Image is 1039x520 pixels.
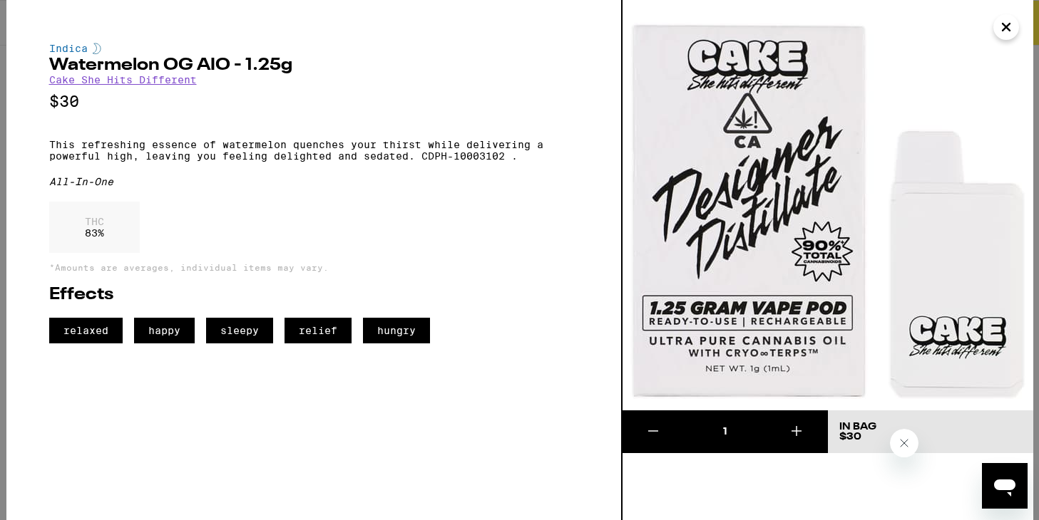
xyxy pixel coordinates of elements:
div: All-In-One [49,176,578,187]
span: happy [134,318,195,343]
button: In Bag$30 [828,410,1033,453]
div: In Bag [839,422,876,432]
span: sleepy [206,318,273,343]
h2: Watermelon OG AIO - 1.25g [49,57,578,74]
a: Cake She Hits Different [49,74,197,85]
iframe: Close message [890,429,918,457]
p: THC [85,216,104,227]
span: hungry [363,318,430,343]
p: This refreshing essence of watermelon quenches your thirst while delivering a powerful high, leav... [49,139,578,162]
h2: Effects [49,286,578,303]
span: relief [285,318,352,343]
iframe: Button to launch messaging window [982,463,1028,509]
div: 1 [684,425,766,439]
span: relaxed [49,318,123,343]
span: Hi. Need any help? [9,10,103,21]
span: $30 [839,432,861,442]
div: 83 % [49,202,140,253]
p: $30 [49,93,578,110]
div: Indica [49,43,578,54]
img: indicaColor.svg [93,43,101,54]
button: Close [993,14,1019,40]
p: *Amounts are averages, individual items may vary. [49,263,578,272]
